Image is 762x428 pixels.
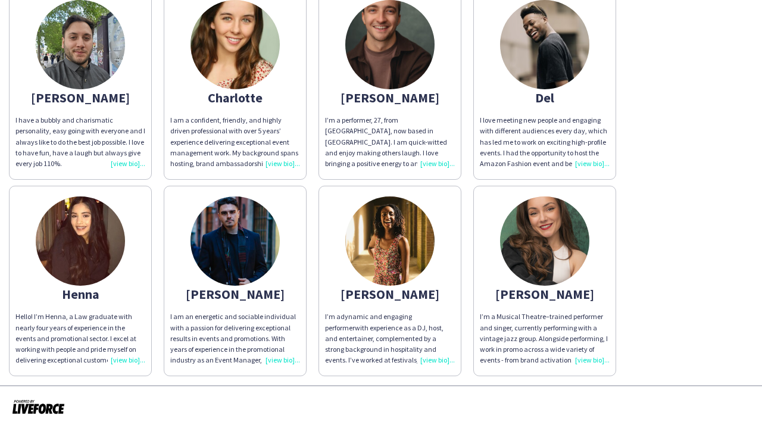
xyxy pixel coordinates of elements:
[15,311,145,365] p: Hello! I’m Henna, a Law graduate with nearly four years of experience in the events and promotion...
[345,196,435,286] img: thumb-1ee6011f-7b0e-4399-ae27-f207d32bfff3.jpg
[500,196,589,286] img: thumb-65ca80826ebbb.jpg
[15,289,145,299] div: Henna
[325,311,455,365] p: I’m a with experience as a DJ, host, and entertainer, complemented by a strong background in hosp...
[190,196,280,286] img: thumb-61e37619f0d7f.jpg
[325,115,453,222] span: I’m a performer, 27, from [GEOGRAPHIC_DATA], now based in [GEOGRAPHIC_DATA]. I am quick-witted an...
[480,92,610,103] div: Del
[170,115,300,169] p: I am a confident, friendly, and highly driven professional with over 5 years’ experience deliveri...
[325,289,455,299] div: [PERSON_NAME]
[480,311,610,365] div: I’m a Musical Theatre–trained performer and singer, currently performing with a vintage jazz grou...
[15,92,145,103] div: [PERSON_NAME]
[170,92,300,103] div: Charlotte
[12,398,65,415] img: Powered by Liveforce
[480,115,610,169] p: I love meeting new people and engaging with different audiences every day, which has led me to wo...
[15,115,145,168] span: I have a bubbly and charismatic personality, easy going with everyone and I always like to do the...
[480,289,610,299] div: [PERSON_NAME]
[325,92,455,103] div: [PERSON_NAME]
[325,312,412,332] span: dynamic and engaging performer
[36,196,125,286] img: thumb-63a1e465030d5.jpeg
[170,289,300,299] div: [PERSON_NAME]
